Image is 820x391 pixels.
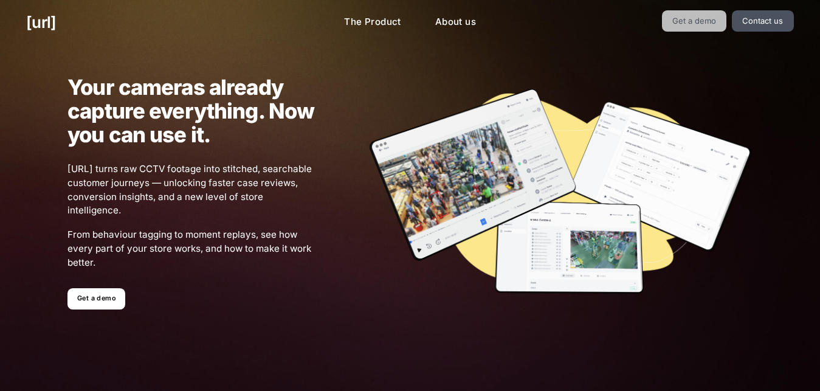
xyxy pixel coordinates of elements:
[26,10,56,34] a: [URL]
[426,10,486,34] a: About us
[67,288,125,310] a: Get a demo
[67,228,315,269] span: From behaviour tagging to moment replays, see how every part of your store works, and how to make...
[67,75,315,147] h1: Your cameras already capture everything. Now you can use it.
[662,10,727,32] a: Get a demo
[67,162,315,218] span: [URL] turns raw CCTV footage into stitched, searchable customer journeys — unlocking faster case ...
[732,10,794,32] a: Contact us
[334,10,411,34] a: The Product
